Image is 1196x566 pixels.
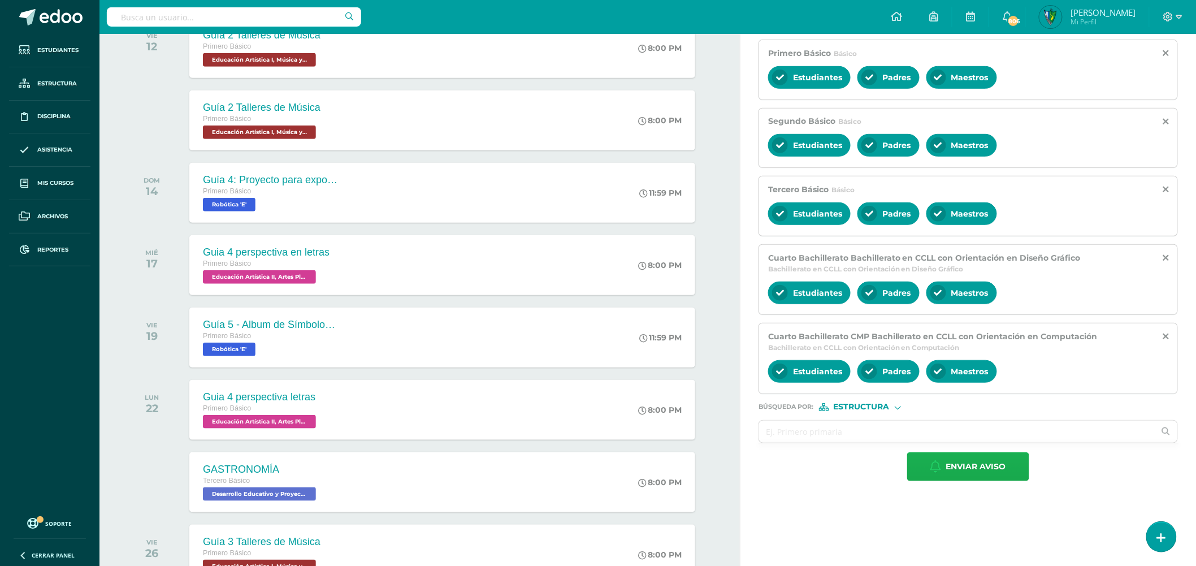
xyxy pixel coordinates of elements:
a: Mis cursos [9,167,90,200]
a: Asistencia [9,133,90,167]
a: Disciplina [9,101,90,134]
span: Padres [882,72,911,83]
span: Soporte [46,520,72,528]
span: Estudiantes [793,288,842,298]
a: Estructura [9,67,90,101]
span: Primero Básico [203,42,251,50]
span: Primero Básico [768,48,831,58]
span: Educación Artística II, Artes Plásticas 'D' [203,270,316,284]
div: 11:59 PM [639,188,682,198]
span: Primero Básico [203,260,251,267]
span: Tercero Básico [768,184,829,195]
span: Maestros [951,288,989,298]
div: Guía 4: Proyecto para exposición [203,174,339,186]
span: Educación Artística II, Artes Plásticas 'E' [203,415,316,429]
span: Maestros [951,209,989,219]
input: Busca un usuario... [107,7,361,27]
div: 22 [145,401,159,415]
span: 806 [1007,15,1020,27]
span: Estructura [37,79,77,88]
div: 26 [145,546,158,560]
div: 8:00 PM [638,115,682,126]
button: Enviar aviso [907,452,1029,481]
span: Estudiantes [37,46,79,55]
div: VIE [146,32,158,40]
span: Estudiantes [793,72,842,83]
span: Cuarto Bachillerato CMP Bachillerato en CCLL con Orientación en Computación [768,331,1098,342]
a: Estudiantes [9,34,90,67]
span: Maestros [951,366,989,377]
span: Padres [882,288,911,298]
span: Segundo Básico [768,116,835,126]
span: Estructura [834,404,890,410]
div: 8:00 PM [638,550,682,560]
span: Bachillerato en CCLL con Orientación en Diseño Gráfico [768,265,964,273]
span: Educación Artística I, Música y Danza 'D' [203,53,316,67]
span: Básico [838,117,861,126]
div: VIE [146,321,158,329]
span: Padres [882,366,911,377]
span: Asistencia [37,145,72,154]
span: Primero Básico [203,332,251,340]
a: Reportes [9,234,90,267]
div: 14 [144,184,160,198]
a: Soporte [14,515,86,530]
div: 12 [146,40,158,53]
span: Maestros [951,72,989,83]
span: Robótica 'E' [203,343,255,356]
div: 8:00 PM [638,477,682,487]
div: [object Object] [819,403,904,411]
div: 11:59 PM [639,332,682,343]
span: Educación Artística I, Música y Danza 'E' [203,126,316,139]
span: Búsqueda por : [759,404,813,410]
span: Padres [882,140,911,150]
span: [PERSON_NAME] [1071,7,1136,18]
div: VIE [145,538,158,546]
span: Padres [882,209,911,219]
div: 8:00 PM [638,260,682,270]
div: 17 [145,257,158,270]
span: Mis cursos [37,179,73,188]
input: Ej. Primero primaria [759,421,1155,443]
span: Archivos [37,212,68,221]
span: Primero Básico [203,187,251,195]
div: 8:00 PM [638,405,682,415]
div: Guía 5 - Album de Símbolos de Diagramas de flujo [203,319,339,331]
div: GASTRONOMÍA [203,464,319,476]
span: Bachillerato en CCLL con Orientación en Computación [768,343,960,352]
span: Primero Básico [203,115,251,123]
span: Básico [834,49,857,58]
div: Guía 2 Talleres de Música [203,29,320,41]
span: Estudiantes [793,209,842,219]
span: Reportes [37,245,68,254]
span: Mi Perfil [1071,17,1136,27]
span: Tercero Básico [203,477,250,485]
div: Guia 4 perspectiva en letras [203,247,330,258]
div: Guía 3 Talleres de Música [203,536,320,548]
div: LUN [145,394,159,401]
span: Primero Básico [203,404,251,412]
span: Maestros [951,140,989,150]
div: Guía 2 Talleres de Música [203,102,320,114]
span: Cerrar panel [32,551,75,559]
div: 8:00 PM [638,43,682,53]
span: Robótica 'E' [203,198,255,211]
span: Disciplina [37,112,71,121]
span: Primero Básico [203,549,251,557]
div: Guia 4 perspectiva letras [203,391,319,403]
span: Estudiantes [793,366,842,377]
img: 1b281a8218983e455f0ded11b96ffc56.png [1039,6,1062,28]
div: DOM [144,176,160,184]
span: Enviar aviso [946,453,1006,481]
span: Básico [831,185,855,194]
div: 19 [146,329,158,343]
span: Desarrollo Educativo y Proyecto de Vida 'D' [203,487,316,501]
span: Cuarto Bachillerato Bachillerato en CCLL con Orientación en Diseño Gráfico [768,253,1081,263]
div: MIÉ [145,249,158,257]
span: Estudiantes [793,140,842,150]
a: Archivos [9,200,90,234]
